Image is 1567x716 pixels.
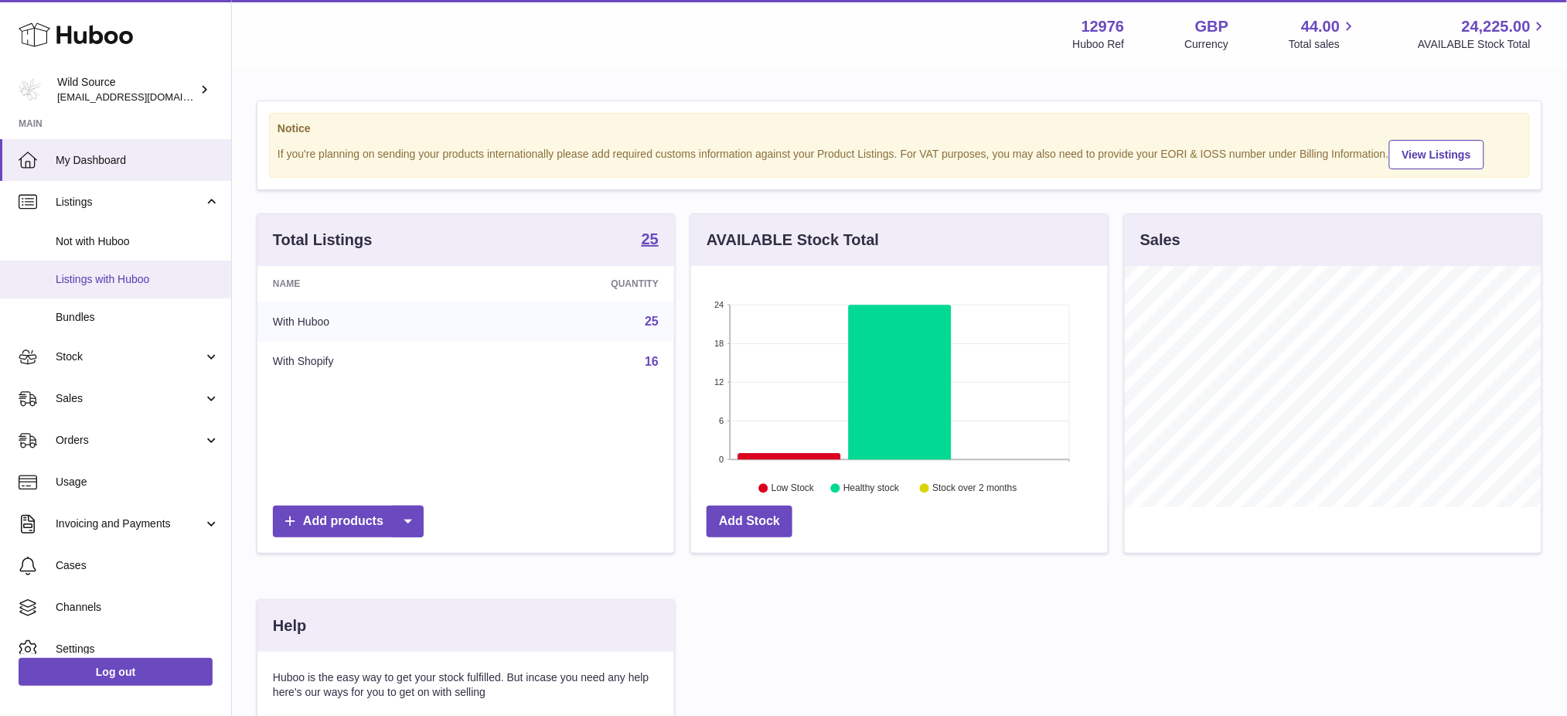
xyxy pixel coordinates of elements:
span: Bundles [56,310,220,325]
a: Log out [19,658,213,686]
span: Listings [56,195,203,210]
strong: GBP [1195,16,1228,37]
strong: 12976 [1082,16,1125,37]
span: [EMAIL_ADDRESS][DOMAIN_NAME] [57,90,227,103]
span: AVAILABLE Stock Total [1418,37,1548,52]
span: Settings [56,642,220,656]
span: Sales [56,391,203,406]
span: Cases [56,558,220,573]
span: Invoicing and Payments [56,517,203,531]
a: 24,225.00 AVAILABLE Stock Total [1418,16,1548,52]
span: Total sales [1289,37,1357,52]
div: Currency [1185,37,1229,52]
a: 44.00 Total sales [1289,16,1357,52]
div: Wild Source [57,75,196,104]
span: Orders [56,433,203,448]
span: 24,225.00 [1462,16,1531,37]
span: Listings with Huboo [56,272,220,287]
span: Not with Huboo [56,234,220,249]
img: internalAdmin-12976@internal.huboo.com [19,78,42,101]
span: 44.00 [1301,16,1340,37]
span: My Dashboard [56,153,220,168]
div: Huboo Ref [1073,37,1125,52]
span: Stock [56,349,203,364]
span: Channels [56,600,220,615]
span: Usage [56,475,220,489]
